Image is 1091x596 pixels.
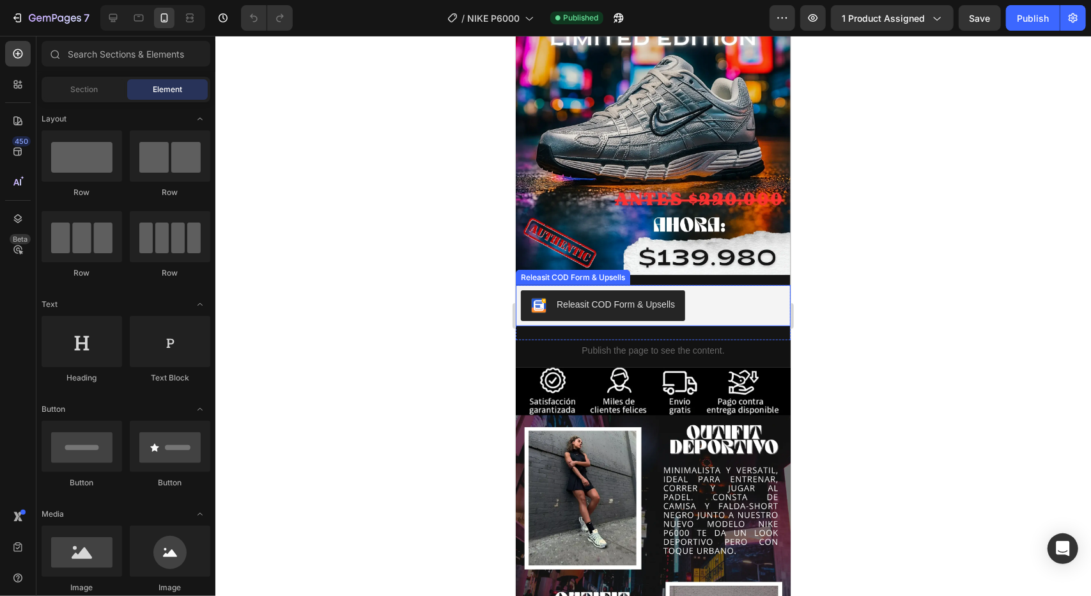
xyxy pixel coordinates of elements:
span: 1 product assigned [842,12,925,25]
button: Save [959,5,1001,31]
span: Text [42,299,58,310]
span: Layout [42,113,66,125]
div: Image [42,582,122,593]
iframe: Design area [516,36,791,596]
span: Published [563,12,598,24]
span: Save [970,13,991,24]
div: Undo/Redo [241,5,293,31]
span: NIKE P6000 [467,12,520,25]
span: Toggle open [190,109,210,129]
span: Element [153,84,182,95]
span: Button [42,404,65,415]
div: Row [42,187,122,198]
span: Toggle open [190,399,210,420]
div: Row [130,267,210,279]
p: 7 [84,10,89,26]
span: / [461,12,465,25]
span: Toggle open [190,294,210,315]
span: Section [71,84,98,95]
div: Open Intercom Messenger [1048,533,1078,564]
div: Button [42,477,122,489]
div: Image [130,582,210,593]
div: Publish [1017,12,1049,25]
div: Text Block [130,372,210,384]
input: Search Sections & Elements [42,41,210,67]
button: 7 [5,5,95,31]
div: 450 [12,136,31,146]
div: Heading [42,372,122,384]
span: Toggle open [190,504,210,524]
button: 1 product assigned [831,5,954,31]
div: Button [130,477,210,489]
button: Publish [1006,5,1060,31]
div: Row [130,187,210,198]
div: Beta [10,234,31,244]
span: Media [42,508,64,520]
div: Row [42,267,122,279]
